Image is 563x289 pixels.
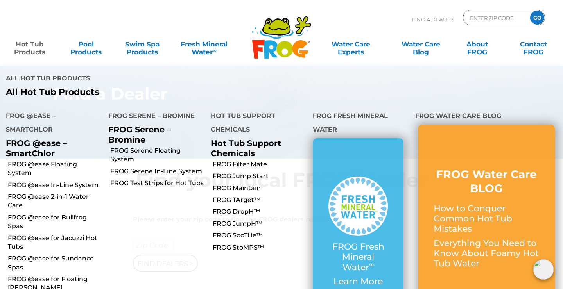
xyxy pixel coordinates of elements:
[213,219,307,228] a: FROG JumpH™
[213,184,307,193] a: FROG Maintain
[530,11,544,25] input: GO
[213,172,307,180] a: FROG Jump Start
[120,36,164,52] a: Swim SpaProducts
[6,87,276,97] a: All Hot Tub Products
[328,242,388,273] p: FROG Fresh Mineral Water
[434,167,539,196] h3: FROG Water Care BLOG
[434,238,539,269] p: Everything You Need to Know About Foamy Hot Tub Water
[6,71,276,87] h4: All Hot Tub Products
[108,125,199,144] p: FROG Serene – Bromine
[8,181,102,189] a: FROG @ease In-Line System
[6,138,97,158] p: FROG @ease – SmartChlor
[315,36,386,52] a: Water CareExperts
[469,12,522,23] input: Zip Code Form
[108,109,199,125] h4: FROG Serene – Bromine
[399,36,443,52] a: Water CareBlog
[110,167,205,176] a: FROG Serene In-Line System
[211,138,281,158] a: Hot Tub Support Chemicals
[455,36,499,52] a: AboutFROG
[328,277,388,287] p: Learn More
[213,243,307,252] a: FROG StoMPS™
[213,231,307,240] a: FROG SooTHe™
[313,109,403,138] h4: FROG Fresh Mineral Water
[213,196,307,204] a: FROG TArget™
[8,36,52,52] a: Hot TubProducts
[110,146,205,164] a: FROG Serene Floating System
[211,109,301,138] h4: Hot Tub Support Chemicals
[434,167,539,273] a: FROG Water Care BLOG How to Conquer Common Hot Tub Mistakes Everything You Need to Know About Foa...
[8,160,102,178] a: FROG @ease Floating System
[434,203,539,234] p: How to Conquer Common Hot Tub Mistakes
[8,254,102,272] a: FROG @ease for Sundance Spas
[6,109,97,138] h4: FROG @ease – SmartChlor
[177,36,231,52] a: Fresh MineralWater∞
[64,36,108,52] a: PoolProducts
[8,213,102,231] a: FROG @ease for Bullfrog Spas
[369,260,374,268] sup: ∞
[415,109,557,125] h4: FROG Water Care Blog
[8,193,102,210] a: FROG @ease 2-in-1 Water Care
[533,259,554,280] img: openIcon
[213,47,216,53] sup: ∞
[412,10,453,29] p: Find A Dealer
[8,234,102,252] a: FROG @ease for Jacuzzi Hot Tubs
[213,160,307,169] a: FROG Filter Mate
[213,207,307,216] a: FROG DropH™
[511,36,555,52] a: ContactFROG
[110,179,205,187] a: FROG Test Strips for Hot Tubs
